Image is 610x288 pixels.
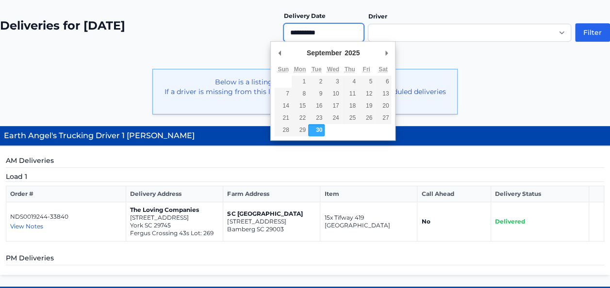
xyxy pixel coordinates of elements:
[325,100,341,112] button: 17
[126,186,223,202] th: Delivery Address
[275,124,291,136] button: 28
[343,46,361,60] div: 2025
[342,112,358,124] button: 25
[320,186,417,202] th: Item
[6,172,604,182] h5: Load 1
[325,76,341,88] button: 3
[227,225,316,233] p: Bamberg SC 29003
[292,88,308,100] button: 8
[495,218,525,225] span: Delivered
[312,66,321,73] abbr: Tuesday
[308,88,325,100] button: 9
[283,23,364,42] input: Use the arrow keys to pick a date
[130,222,219,229] p: York SC 29745
[342,88,358,100] button: 11
[292,124,308,136] button: 29
[375,76,391,88] button: 6
[227,210,316,218] p: SC [GEOGRAPHIC_DATA]
[325,88,341,100] button: 10
[417,186,491,202] th: Call Ahead
[227,218,316,225] p: [STREET_ADDRESS]
[305,46,343,60] div: September
[358,112,375,124] button: 26
[358,100,375,112] button: 19
[327,66,339,73] abbr: Wednesday
[379,66,388,73] abbr: Saturday
[342,76,358,88] button: 4
[308,100,325,112] button: 16
[308,124,325,136] button: 30
[308,76,325,88] button: 2
[575,23,610,42] button: Filter
[223,186,320,202] th: Farm Address
[375,112,391,124] button: 27
[275,46,284,60] button: Previous Month
[10,213,122,221] p: NDS0019244-33840
[161,77,449,106] p: Below is a listing of drivers with deliveries for [DATE]. If a driver is missing from this list -...
[491,186,589,202] th: Delivery Status
[6,253,604,265] h5: PM Deliveries
[6,186,126,202] th: Order #
[275,112,291,124] button: 21
[308,112,325,124] button: 23
[10,223,43,230] span: View Notes
[320,202,417,241] td: 15x Tifway 419 [GEOGRAPHIC_DATA]
[283,12,325,19] label: Delivery Date
[292,100,308,112] button: 15
[278,66,289,73] abbr: Sunday
[6,156,604,168] h5: AM Deliveries
[375,100,391,112] button: 20
[275,100,291,112] button: 14
[275,88,291,100] button: 7
[130,229,219,237] p: Fergus Crossing 43s Lot: 269
[345,66,355,73] abbr: Thursday
[294,66,306,73] abbr: Monday
[375,88,391,100] button: 13
[130,214,219,222] p: [STREET_ADDRESS]
[325,112,341,124] button: 24
[342,100,358,112] button: 18
[130,206,219,214] p: The Loving Companies
[358,76,375,88] button: 5
[292,76,308,88] button: 1
[363,66,370,73] abbr: Friday
[292,112,308,124] button: 22
[381,46,391,60] button: Next Month
[368,13,387,20] label: Driver
[358,88,375,100] button: 12
[421,218,430,225] strong: No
